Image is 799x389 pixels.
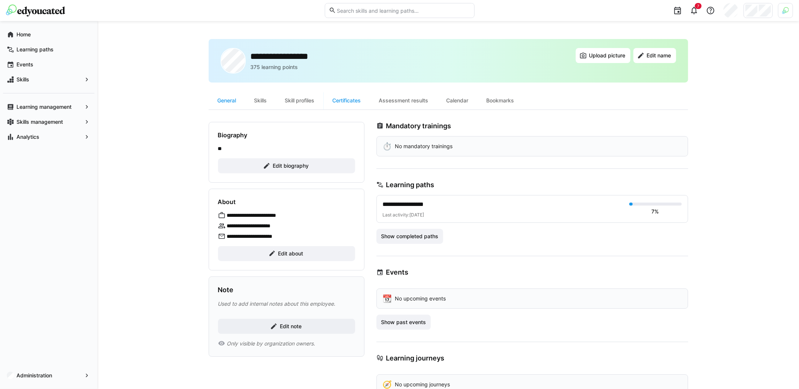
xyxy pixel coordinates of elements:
div: Calendar [438,92,478,110]
button: Edit about [218,246,355,261]
h4: About [218,198,236,206]
div: Skills [245,92,276,110]
button: Edit name [633,48,676,63]
span: Show past events [380,318,427,326]
div: Assessment results [370,92,438,110]
div: Last activity: [383,212,623,218]
button: Show completed paths [376,229,444,244]
input: Search skills and learning paths… [336,7,470,14]
span: Show completed paths [380,233,439,240]
div: 7% [652,208,659,215]
div: Certificates [324,92,370,110]
span: Edit name [646,52,672,59]
h3: Note [218,286,234,294]
button: Edit note [218,319,355,334]
span: 7 [697,4,699,8]
h4: Biography [218,131,248,139]
p: No mandatory trainings [395,143,453,150]
button: Show past events [376,315,431,330]
p: No upcoming events [395,295,446,302]
p: Used to add internal notes about this employee. [218,300,355,308]
div: Bookmarks [478,92,523,110]
button: Edit biography [218,158,355,173]
div: 📆 [383,295,392,302]
p: No upcoming journeys [395,381,450,388]
h3: Learning paths [386,181,434,189]
h3: Events [386,268,408,276]
span: [DATE] [410,212,424,218]
div: ⏱️ [383,143,392,150]
h3: Learning journeys [386,354,444,362]
h3: Mandatory trainings [386,122,451,130]
span: Upload picture [588,52,627,59]
button: Upload picture [576,48,630,63]
div: 🧭 [383,381,392,388]
span: Edit biography [272,162,310,170]
span: Edit note [279,323,303,330]
div: General [209,92,245,110]
span: Only visible by organization owners. [227,340,315,347]
div: Skill profiles [276,92,324,110]
span: Edit about [277,250,304,257]
p: 375 learning points [250,63,298,71]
